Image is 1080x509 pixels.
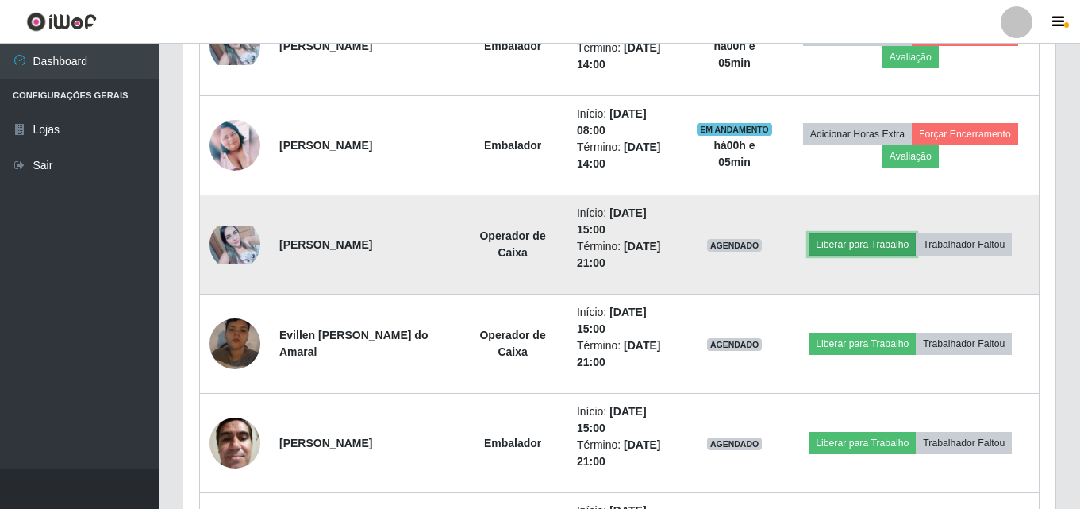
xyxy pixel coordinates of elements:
li: Início: [577,403,678,437]
span: EM ANDAMENTO [697,123,772,136]
span: AGENDADO [707,338,763,351]
span: AGENDADO [707,239,763,252]
li: Término: [577,337,678,371]
button: Avaliação [882,145,939,168]
strong: [PERSON_NAME] [279,238,372,251]
button: Trabalhador Faltou [916,233,1012,256]
strong: [PERSON_NAME] [279,40,372,52]
button: Trabalhador Faltou [916,333,1012,355]
img: 1668045195868.jpeg [209,226,260,264]
button: Adicionar Horas Extra [803,123,912,145]
button: Avaliação [882,46,939,68]
strong: [PERSON_NAME] [279,437,372,449]
button: Liberar para Trabalho [809,432,916,454]
button: Liberar para Trabalho [809,233,916,256]
img: 1606512880080.jpeg [209,409,260,476]
button: Liberar para Trabalho [809,333,916,355]
strong: Operador de Caixa [479,329,545,358]
img: 1668045195868.jpeg [209,27,260,65]
strong: Embalador [484,437,541,449]
img: 1693706792822.jpeg [209,120,260,171]
strong: há 00 h e 05 min [713,139,755,168]
strong: [PERSON_NAME] [279,139,372,152]
time: [DATE] 08:00 [577,107,647,137]
strong: Operador de Caixa [479,229,545,259]
strong: há 00 h e 05 min [713,40,755,69]
button: Trabalhador Faltou [916,432,1012,454]
img: CoreUI Logo [26,12,97,32]
time: [DATE] 15:00 [577,405,647,434]
strong: Embalador [484,139,541,152]
li: Início: [577,106,678,139]
li: Término: [577,437,678,470]
img: 1751338751212.jpeg [209,299,260,389]
li: Término: [577,238,678,272]
li: Término: [577,40,678,73]
span: AGENDADO [707,438,763,450]
time: [DATE] 15:00 [577,206,647,236]
time: [DATE] 15:00 [577,306,647,335]
li: Início: [577,304,678,337]
strong: Evillen [PERSON_NAME] do Amaral [279,329,428,358]
button: Forçar Encerramento [912,123,1018,145]
li: Início: [577,205,678,238]
li: Término: [577,139,678,172]
strong: Embalador [484,40,541,52]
